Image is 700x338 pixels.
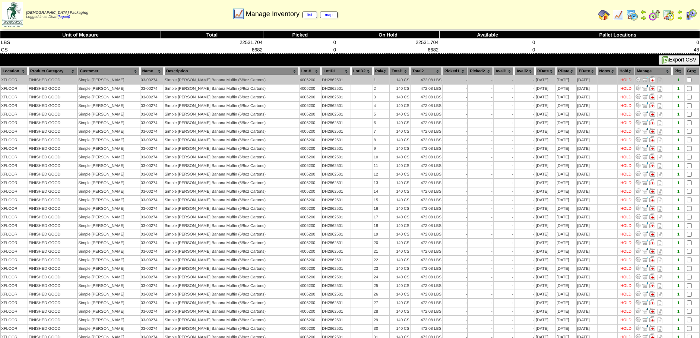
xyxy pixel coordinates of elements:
[659,55,699,65] button: Export CSV
[642,111,648,117] img: Move
[514,102,535,110] td: -
[300,110,321,118] td: 4006200
[626,9,638,21] img: calendarprod.gif
[443,85,467,92] td: -
[263,39,337,46] td: 0
[494,110,514,118] td: -
[556,67,576,75] th: PDate
[78,127,139,135] td: Simple [PERSON_NAME]
[2,2,23,27] img: zoroco-logo-small.webp
[300,85,321,92] td: 4006200
[635,205,641,211] img: Adjust
[635,325,641,331] img: Adjust
[26,11,88,15] span: [DEMOGRAPHIC_DATA] Packaging
[140,127,164,135] td: 03-00274
[642,171,648,177] img: Move
[649,188,655,194] img: Manage Hold
[140,102,164,110] td: 03-00274
[161,31,263,39] th: Total
[1,127,28,135] td: XFLOOR
[620,112,631,117] div: HOLD
[598,9,610,21] img: home.gif
[635,265,641,271] img: Adjust
[443,110,467,118] td: -
[535,102,555,110] td: [DATE]
[649,111,655,117] img: Manage Hold
[373,127,389,135] td: 7
[28,67,77,75] th: Product Category
[620,78,631,82] div: HOLD
[677,15,683,21] img: arrowright.gif
[1,119,28,127] td: XFLOOR
[635,171,641,177] img: Adjust
[642,308,648,314] img: Move
[322,76,351,84] td: DH2862501
[662,56,669,64] img: excel.gif
[1,85,28,92] td: XFLOOR
[535,67,555,75] th: RDate
[494,93,514,101] td: -
[164,136,299,144] td: Simple [PERSON_NAME] Banana Muffin (6/9oz Cartons)
[468,93,492,101] td: -
[658,78,662,83] i: Note
[300,136,321,144] td: 4006200
[28,76,77,84] td: FINISHED GOOD
[649,316,655,322] img: Manage Hold
[635,231,641,237] img: Adjust
[468,102,492,110] td: -
[649,9,661,21] img: calendarblend.gif
[78,67,139,75] th: Customer
[411,102,442,110] td: 472.08 LBS
[535,76,555,84] td: [DATE]
[351,67,373,75] th: LotID2
[535,119,555,127] td: [DATE]
[322,127,351,135] td: DH2862501
[443,127,467,135] td: -
[514,76,535,84] td: -
[673,112,684,117] div: 1
[0,46,161,54] td: CS
[411,67,442,75] th: Total2
[642,128,648,134] img: Move
[658,95,662,100] i: Note
[140,93,164,101] td: 03-00274
[337,39,439,46] td: 22531.704
[642,205,648,211] img: Move
[1,67,28,75] th: Location
[322,85,351,92] td: DH2862501
[494,76,514,84] td: -
[635,308,641,314] img: Adjust
[514,93,535,101] td: -
[620,121,631,125] div: HOLD
[411,85,442,92] td: 472.08 LBS
[78,76,139,84] td: Simple [PERSON_NAME]
[649,265,655,271] img: Manage Hold
[649,85,655,91] img: Manage Hold
[390,119,410,127] td: 140 CS
[140,85,164,92] td: 03-00274
[164,119,299,127] td: Simple [PERSON_NAME] Banana Muffin (6/9oz Cartons)
[322,102,351,110] td: DH2862501
[1,93,28,101] td: XFLOOR
[620,129,631,134] div: HOLD
[649,196,655,202] img: Manage Hold
[373,93,389,101] td: 3
[642,274,648,279] img: Move
[635,119,641,125] img: Adjust
[373,119,389,127] td: 6
[649,171,655,177] img: Manage Hold
[673,121,684,125] div: 1
[649,214,655,219] img: Manage Hold
[635,214,641,219] img: Adjust
[635,102,641,108] img: Adjust
[300,76,321,84] td: 4006200
[649,119,655,125] img: Manage Hold
[140,110,164,118] td: 03-00274
[411,110,442,118] td: 472.08 LBS
[337,31,439,39] th: On Hold
[577,93,596,101] td: [DATE]
[642,179,648,185] img: Move
[649,136,655,142] img: Manage Hold
[164,102,299,110] td: Simple [PERSON_NAME] Banana Muffin (6/9oz Cartons)
[642,239,648,245] img: Move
